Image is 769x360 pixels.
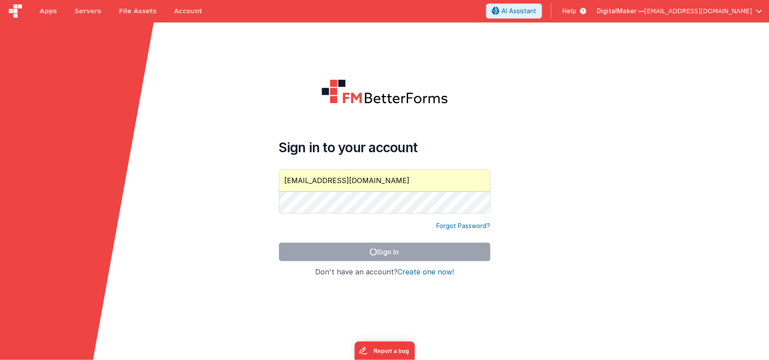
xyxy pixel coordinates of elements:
span: Apps [40,7,57,15]
span: AI Assistant [502,7,536,15]
span: Servers [74,7,101,15]
span: DigitalMaker — [597,7,644,15]
button: DigitalMaker — [EMAIL_ADDRESS][DOMAIN_NAME] [597,7,762,15]
h4: Sign in to your account [279,139,490,155]
button: AI Assistant [486,4,542,19]
span: [EMAIL_ADDRESS][DOMAIN_NAME] [644,7,752,15]
a: Forgot Password? [437,221,490,230]
span: File Assets [119,7,157,15]
iframe: Marker.io feedback button [354,341,415,360]
span: Help [562,7,576,15]
button: Create one now! [398,268,454,276]
button: Sign In [279,243,490,261]
h4: Don't have an account? [279,268,490,276]
input: Email Address [279,169,490,191]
